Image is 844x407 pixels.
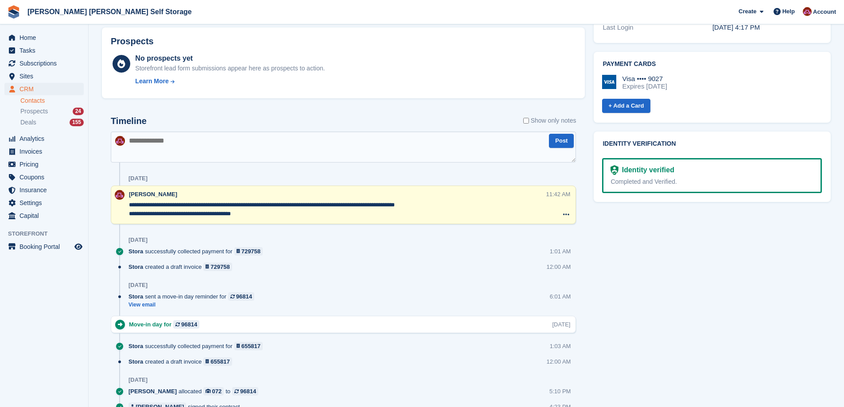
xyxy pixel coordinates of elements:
div: 96814 [240,387,256,395]
a: Prospects 24 [20,107,84,116]
span: CRM [19,83,73,95]
img: Identity Verification Ready [611,165,618,175]
div: 1:01 AM [550,247,571,256]
img: stora-icon-8386f47178a22dfd0bd8f6a31ec36ba5ce8667c1dd55bd0f319d3a0aa187defe.svg [7,5,20,19]
div: [DATE] [128,376,148,384]
div: 24 [73,108,84,115]
div: 655817 [241,342,261,350]
a: menu [4,70,84,82]
span: Prospects [20,107,48,116]
div: successfully collected payment for [128,247,267,256]
a: menu [4,132,84,145]
a: Deals 155 [20,118,84,127]
a: 655817 [234,342,263,350]
button: Post [549,134,574,148]
span: Subscriptions [19,57,73,70]
div: 96814 [236,292,252,301]
span: Deals [20,118,36,127]
a: + Add a Card [602,99,650,113]
a: menu [4,197,84,209]
img: Ben Spickernell [803,7,812,16]
span: Booking Portal [19,240,73,253]
a: 729758 [203,263,232,271]
a: menu [4,171,84,183]
div: Learn More [135,77,168,86]
h2: Identity verification [603,140,822,147]
a: menu [4,158,84,171]
h2: Prospects [111,36,154,47]
div: [DATE] [128,236,148,244]
div: No prospects yet [135,53,325,64]
div: allocated to [128,387,263,395]
span: Stora [128,357,143,366]
a: menu [4,209,84,222]
div: 12:00 AM [547,357,571,366]
a: 96814 [232,387,258,395]
div: Completed and Verified. [611,177,813,186]
a: menu [4,31,84,44]
div: 729758 [210,263,229,271]
div: successfully collected payment for [128,342,267,350]
div: sent a move-in day reminder for [128,292,259,301]
span: Stora [128,247,143,256]
span: Invoices [19,145,73,158]
div: Move-in day for [129,320,204,329]
span: Sites [19,70,73,82]
a: menu [4,184,84,196]
a: menu [4,145,84,158]
span: Stora [128,263,143,271]
span: Stora [128,342,143,350]
span: Settings [19,197,73,209]
span: Pricing [19,158,73,171]
div: Expires [DATE] [622,82,667,90]
a: Preview store [73,241,84,252]
div: 155 [70,119,84,126]
label: Show only notes [523,116,576,125]
time: 2025-07-21 15:17:28 UTC [712,23,760,31]
div: [DATE] [552,320,571,329]
span: Account [813,8,836,16]
div: 5:10 PM [549,387,571,395]
img: Ben Spickernell [115,136,125,146]
img: Visa Logo [602,75,616,89]
a: 655817 [203,357,232,366]
div: created a draft invoice [128,357,237,366]
img: Ben Spickernell [115,190,124,200]
a: 96814 [173,320,199,329]
div: Identity verified [618,165,674,175]
div: 729758 [241,247,261,256]
a: menu [4,240,84,253]
span: Stora [128,292,143,301]
span: Help [782,7,795,16]
span: Tasks [19,44,73,57]
div: Last Login [603,23,712,33]
a: menu [4,44,84,57]
span: Analytics [19,132,73,145]
div: 96814 [181,320,197,329]
span: Home [19,31,73,44]
div: 072 [212,387,222,395]
input: Show only notes [523,116,529,125]
a: 96814 [228,292,254,301]
span: Storefront [8,229,88,238]
a: menu [4,57,84,70]
h2: Timeline [111,116,147,126]
a: 072 [203,387,224,395]
div: [DATE] [128,175,148,182]
h2: Payment cards [603,61,822,68]
a: View email [128,301,259,309]
a: [PERSON_NAME] [PERSON_NAME] Self Storage [24,4,195,19]
div: 6:01 AM [550,292,571,301]
span: [PERSON_NAME] [129,191,177,198]
div: created a draft invoice [128,263,237,271]
a: 729758 [234,247,263,256]
div: 11:42 AM [546,190,571,198]
span: [PERSON_NAME] [128,387,177,395]
span: Insurance [19,184,73,196]
span: Capital [19,209,73,222]
span: Coupons [19,171,73,183]
div: 1:03 AM [550,342,571,350]
a: Contacts [20,97,84,105]
span: Create [739,7,756,16]
div: 12:00 AM [547,263,571,271]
